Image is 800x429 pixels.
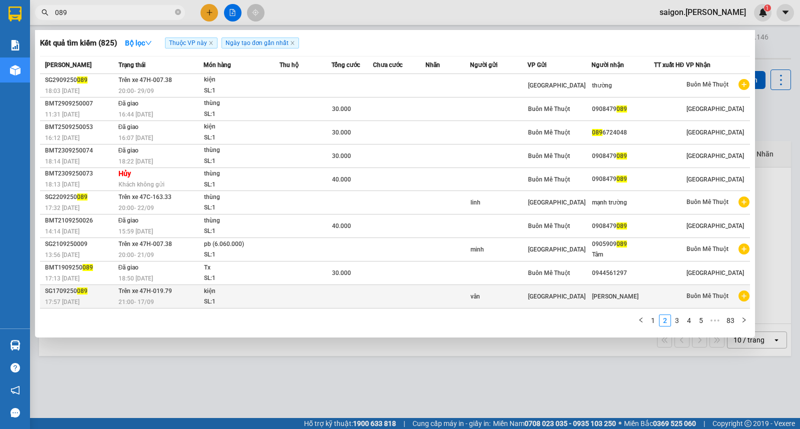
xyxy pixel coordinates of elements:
li: 5 [695,314,707,326]
span: Đã giao [118,217,139,224]
div: SG2209250 [45,192,115,202]
a: 5 [695,315,706,326]
span: 20:00 - 29/09 [118,87,154,94]
div: SL: 1 [204,273,279,284]
span: VP Nhận [686,61,710,68]
span: Đã giao [118,264,139,271]
span: message [10,408,20,417]
div: linh [470,197,527,208]
span: [GEOGRAPHIC_DATA] [686,269,744,276]
button: right [738,314,750,326]
li: 2 [659,314,671,326]
strong: Bộ lọc [125,39,152,47]
div: SL: 1 [204,249,279,260]
div: BMT2309250074 [45,145,115,156]
span: VP Gửi [527,61,546,68]
li: 3 [671,314,683,326]
span: down [145,39,152,46]
span: 089 [616,105,627,112]
span: 18:03 [DATE] [45,87,79,94]
span: Buôn Mê Thuột [528,222,570,229]
span: Đã giao [118,100,139,107]
span: close-circle [175,8,181,17]
div: thùng [204,98,279,109]
span: Món hàng [203,61,231,68]
span: 40.000 [332,176,351,183]
span: plus-circle [738,290,749,301]
span: [GEOGRAPHIC_DATA] [528,293,585,300]
span: Buôn Mê Thuột [528,129,570,136]
div: 0908479 [592,151,653,161]
div: Tâm [592,249,653,260]
span: Buôn Mê Thuột [528,269,570,276]
div: SG1709250 [45,286,115,296]
span: plus-circle [738,79,749,90]
span: [GEOGRAPHIC_DATA] [686,222,744,229]
span: 40.000 [332,222,351,229]
span: 15:59 [DATE] [118,228,153,235]
span: close [290,40,295,45]
div: minh [470,244,527,255]
div: Tx [204,262,279,273]
span: 30.000 [332,269,351,276]
span: plus-circle [738,196,749,207]
div: 0908479 [592,221,653,231]
div: BMT2909250007 [45,98,115,109]
div: BMT2309250073 [45,168,115,179]
span: close-circle [175,9,181,15]
span: [GEOGRAPHIC_DATA] [528,199,585,206]
img: warehouse-icon [10,340,20,350]
span: 11:31 [DATE] [45,111,79,118]
span: Buôn Mê Thuột [528,152,570,159]
div: BMT1909250 [45,262,115,273]
span: [GEOGRAPHIC_DATA] [686,176,744,183]
span: 18:14 [DATE] [45,158,79,165]
span: 089 [77,193,87,200]
span: search [41,9,48,16]
div: thường [592,80,653,91]
span: Thuộc VP này [165,37,217,48]
span: Chưa cước [373,61,402,68]
span: Đã giao [118,123,139,130]
span: 18:50 [DATE] [118,275,153,282]
span: 18:13 [DATE] [45,181,79,188]
span: 089 [616,240,627,247]
span: question-circle [10,363,20,372]
div: SL: 1 [204,156,279,167]
div: SG2909250 [45,75,115,85]
li: Previous Page [635,314,647,326]
div: 0908479 [592,174,653,184]
span: Người nhận [591,61,624,68]
div: kiện [204,286,279,297]
span: 089 [82,264,93,271]
span: Trên xe 47H-007.38 [118,240,172,247]
span: Buôn Mê Thuột [686,198,728,205]
div: SL: 1 [204,179,279,190]
span: Buôn Mê Thuột [528,176,570,183]
div: mạnh trường [592,197,653,208]
a: 3 [671,315,682,326]
span: Trên xe 47H-007.38 [118,76,172,83]
li: 1 [647,314,659,326]
span: Nhãn [425,61,440,68]
span: Đã giao [118,147,139,154]
span: 20:00 - 21/09 [118,251,154,258]
span: 21:00 - 17/09 [118,298,154,305]
div: SL: 1 [204,132,279,143]
span: 16:12 [DATE] [45,134,79,141]
span: 089 [616,222,627,229]
li: Next Page [738,314,750,326]
li: 4 [683,314,695,326]
span: ••• [707,314,723,326]
span: 089 [616,152,627,159]
div: thùng [204,168,279,179]
span: [GEOGRAPHIC_DATA] [686,105,744,112]
span: 16:07 [DATE] [118,134,153,141]
span: 089 [77,287,87,294]
span: Ngày tạo đơn gần nhất [221,37,299,48]
li: Next 5 Pages [707,314,723,326]
span: Buôn Mê Thuột [686,81,728,88]
span: Trên xe 47H-019.79 [118,287,172,294]
a: 83 [723,315,737,326]
div: pb (6.060.000) [204,239,279,250]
